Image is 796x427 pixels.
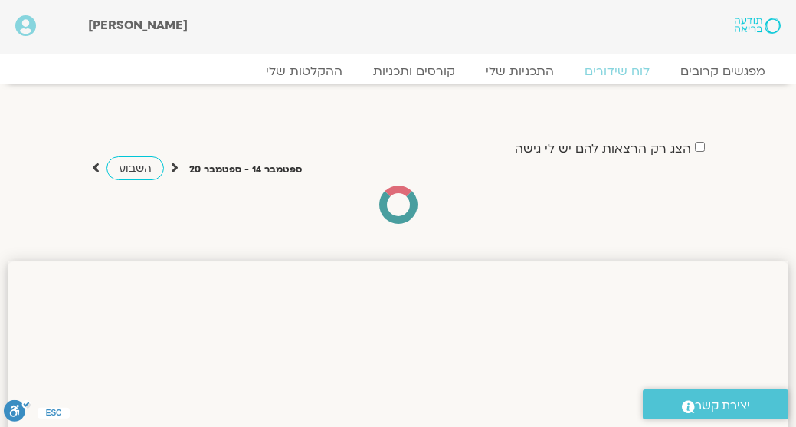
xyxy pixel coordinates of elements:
[695,396,750,416] span: יצירת קשר
[358,64,470,79] a: קורסים ותכניות
[88,17,188,34] span: [PERSON_NAME]
[119,161,152,176] span: השבוע
[643,389,788,419] a: יצירת קשר
[470,64,569,79] a: התכניות שלי
[569,64,665,79] a: לוח שידורים
[189,162,302,178] p: ספטמבר 14 - ספטמבר 20
[515,142,691,156] label: הצג רק הרצאות להם יש לי גישה
[106,156,164,180] a: השבוע
[251,64,358,79] a: ההקלטות שלי
[665,64,781,79] a: מפגשים קרובים
[15,64,781,79] nav: Menu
